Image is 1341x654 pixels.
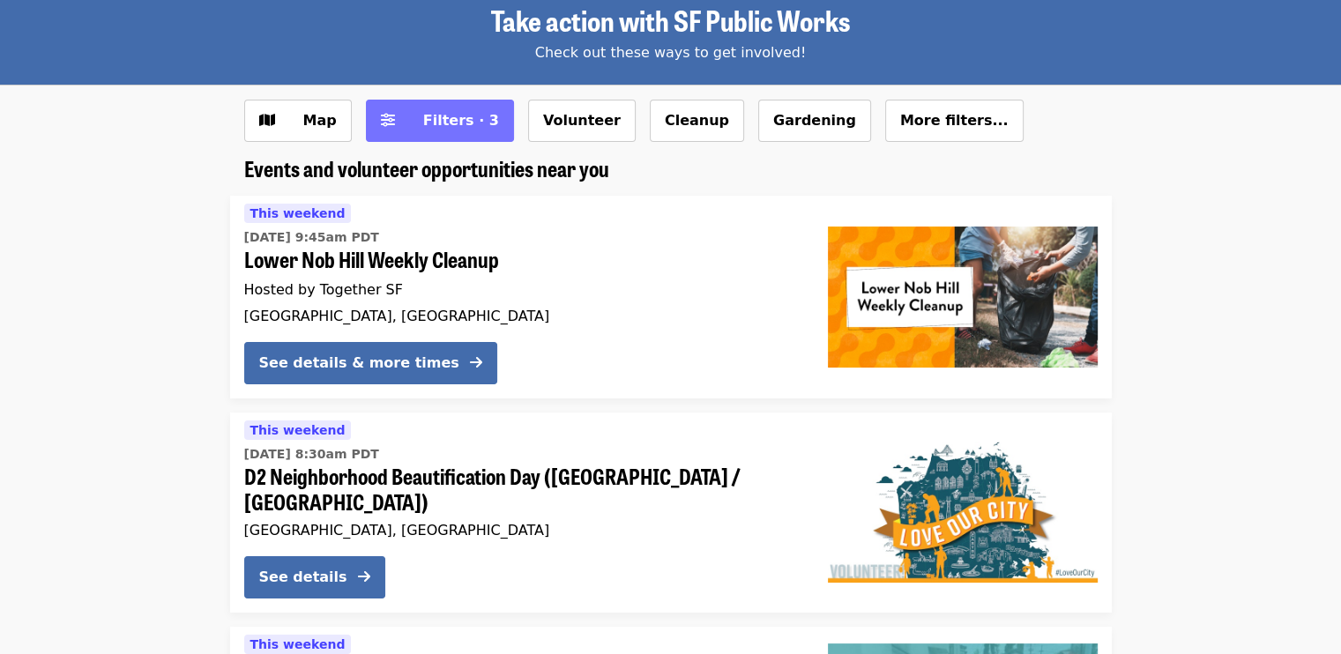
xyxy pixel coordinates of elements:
[828,227,1098,368] img: Lower Nob Hill Weekly Cleanup organized by Together SF
[250,637,346,651] span: This weekend
[828,442,1098,583] img: D2 Neighborhood Beautification Day (Russian Hill / Fillmore) organized by SF Public Works
[230,412,1112,613] a: See details for "D2 Neighborhood Beautification Day (Russian Hill / Fillmore)"
[244,464,800,515] span: D2 Neighborhood Beautification Day ([GEOGRAPHIC_DATA] / [GEOGRAPHIC_DATA])
[758,100,871,142] button: Gardening
[230,196,1112,398] a: See details for "Lower Nob Hill Weekly Cleanup"
[250,206,346,220] span: This weekend
[244,342,497,384] button: See details & more times
[244,247,800,272] span: Lower Nob Hill Weekly Cleanup
[358,569,370,585] i: arrow-right icon
[381,112,395,129] i: sliders-h icon
[244,42,1098,63] div: Check out these ways to get involved!
[244,100,352,142] button: Show map view
[528,100,636,142] button: Volunteer
[650,100,744,142] button: Cleanup
[244,281,403,298] span: Hosted by Together SF
[885,100,1024,142] button: More filters...
[244,445,379,464] time: [DATE] 8:30am PDT
[259,353,459,374] div: See details & more times
[303,112,337,129] span: Map
[244,556,385,598] button: See details
[250,423,346,437] span: This weekend
[900,112,1009,129] span: More filters...
[244,152,609,183] span: Events and volunteer opportunities near you
[244,228,379,247] time: [DATE] 9:45am PDT
[423,112,499,129] span: Filters · 3
[470,354,482,371] i: arrow-right icon
[259,112,275,129] i: map icon
[259,567,347,588] div: See details
[244,308,800,324] div: [GEOGRAPHIC_DATA], [GEOGRAPHIC_DATA]
[244,522,800,539] div: [GEOGRAPHIC_DATA], [GEOGRAPHIC_DATA]
[366,100,514,142] button: Filters (3 selected)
